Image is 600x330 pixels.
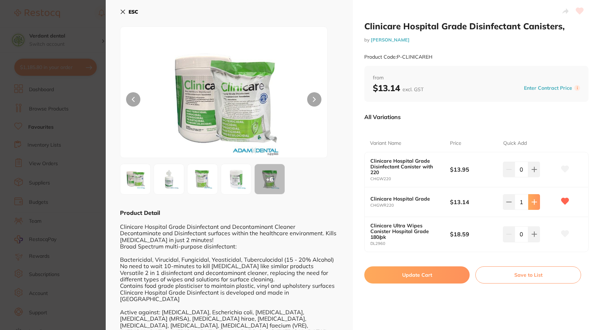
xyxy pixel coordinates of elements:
b: $13.95 [450,166,498,173]
b: Clinicare Hospital Grade [370,196,442,202]
p: Quick Add [503,140,527,147]
small: by [364,37,589,43]
h2: Clinicare Hospital Grade Disinfectant Canisters, [364,21,589,31]
button: Save to List [475,266,581,284]
img: TklDQVJFSC5qcGc [162,45,286,158]
p: Price [450,140,461,147]
button: Update Cart [364,266,470,284]
img: MC5qcGc [223,166,249,192]
span: from [373,74,580,82]
small: DL2960 [370,241,450,246]
b: $13.14 [450,198,498,206]
img: MjIwLmpwZw [190,166,215,192]
small: CHGW220 [370,177,450,181]
button: ESC [120,6,138,18]
img: TklDQVJFSC5qcGc [122,166,148,192]
div: + 6 [255,164,285,194]
img: MjAuanBn [156,166,182,192]
b: Clinicare Ultra Wipes Canister Hospital Grade 180/pk [370,223,442,240]
button: +6 [254,164,285,194]
span: excl. GST [402,86,424,93]
b: ESC [129,9,138,15]
a: [PERSON_NAME] [371,37,410,43]
p: Variant Name [370,140,401,147]
b: $13.14 [373,83,424,93]
button: Enter Contract Price [522,85,574,92]
b: Product Detail [120,209,160,216]
b: $18.59 [450,230,498,238]
label: i [574,85,580,91]
b: Clinicare Hospital Grade Disinfectant Canister with 220 [370,158,442,175]
small: CHGWR220 [370,203,450,208]
p: All Variations [364,113,401,120]
small: Product Code: P-CLINICAREH [364,54,432,60]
